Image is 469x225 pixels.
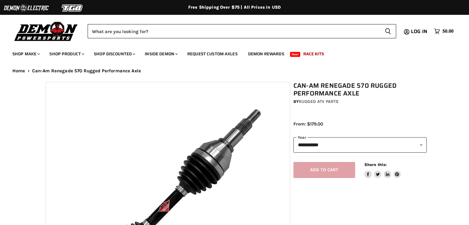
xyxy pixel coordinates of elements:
img: Demon Electric Logo 2 [3,2,49,14]
select: year [293,137,427,152]
img: TGB Logo 2 [49,2,96,14]
button: Search [380,24,396,38]
a: Race Kits [299,48,329,60]
a: Demon Rewards [243,48,289,60]
a: $0.00 [431,27,457,36]
ul: Main menu [8,45,452,60]
a: Inside Demon [140,48,181,60]
span: New! [290,52,301,57]
a: Request Custom Axles [183,48,242,60]
a: Rugged ATV Parts [299,99,338,104]
aside: Share this: [364,162,401,178]
input: Search [88,24,380,38]
a: Shop Discounted [89,48,139,60]
div: by [293,98,427,105]
img: Demon Powersports [12,20,80,42]
span: Can-Am Renegade 570 Rugged Performance Axle [32,68,141,74]
a: Log in [408,29,431,34]
span: Log in [411,28,427,35]
a: Shop Make [8,48,44,60]
form: Product [88,24,396,38]
a: Shop Product [45,48,88,60]
h1: Can-Am Renegade 570 Rugged Performance Axle [293,82,427,97]
span: $0.00 [442,28,454,34]
span: Share this: [364,162,387,167]
span: From: $179.00 [293,121,323,127]
a: Home [12,68,25,74]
